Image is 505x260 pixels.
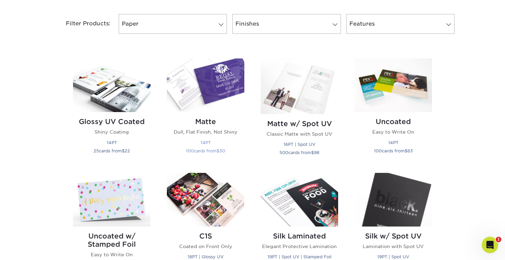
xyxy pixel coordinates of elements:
a: Uncoated Postcards Uncoated Easy to Write On 14PT 100cards from$63 [355,58,432,165]
img: Uncoated w/ Stamped Foil Postcards [73,173,150,227]
span: $ [122,148,125,153]
iframe: Intercom live chat [482,237,498,253]
p: Dull, Flat Finish, Not Shiny [167,128,244,135]
a: Features [346,14,454,34]
h2: Glossy UV Coated [73,118,150,126]
span: 22 [125,148,130,153]
p: Shiny Coating [73,128,150,135]
small: 14PT [201,140,211,145]
h2: C1S [167,232,244,240]
h2: Matte [167,118,244,126]
small: cards from [93,148,130,153]
span: 1 [496,237,501,242]
small: 14PT [107,140,117,145]
a: Paper [119,14,227,34]
small: 19PT | Spot UV [377,254,409,259]
p: Coated on Front Only [167,243,244,250]
span: 30 [219,148,225,153]
img: Glossy UV Coated Postcards [73,58,150,112]
h2: Silk w/ Spot UV [355,232,432,240]
span: 100 [186,148,194,153]
span: 100 [374,148,382,153]
p: Elegant Protective Lamination [261,243,338,250]
span: 25 [93,148,99,153]
p: Easy to Write On [355,128,432,135]
img: Silk w/ Spot UV Postcards [355,173,432,227]
a: Finishes [232,14,341,34]
small: 14PT [388,140,399,145]
h2: Uncoated [355,118,432,126]
span: 500 [279,150,288,155]
h2: Uncoated w/ Stamped Foil [73,232,150,248]
p: Lamination with Spot UV [355,243,432,250]
h2: Matte w/ Spot UV [261,120,338,128]
small: cards from [186,148,225,153]
a: Matte Postcards Matte Dull, Flat Finish, Not Shiny 14PT 100cards from$30 [167,58,244,165]
span: $ [311,150,314,155]
img: Matte w/ Spot UV Postcards [261,58,338,114]
span: $ [405,148,407,153]
span: 63 [407,148,413,153]
img: Matte Postcards [167,58,244,112]
h2: Silk Laminated [261,232,338,240]
small: 18PT | Glossy UV [188,254,223,259]
small: cards from [374,148,413,153]
span: $ [217,148,219,153]
small: cards from [279,150,319,155]
small: 16PT | Spot UV [284,142,315,147]
a: Matte w/ Spot UV Postcards Matte w/ Spot UV Classic Matte with Spot UV 16PT | Spot UV 500cards fr... [261,58,338,165]
img: Uncoated Postcards [355,58,432,112]
p: Classic Matte with Spot UV [261,131,338,137]
div: Filter Products: [48,14,116,34]
small: 19PT | Spot UV | Stamped Foil [268,254,331,259]
p: Easy to Write On [73,251,150,258]
a: Glossy UV Coated Postcards Glossy UV Coated Shiny Coating 14PT 25cards from$22 [73,58,150,165]
img: Silk Laminated Postcards [261,173,338,227]
img: C1S Postcards [167,173,244,227]
span: 98 [314,150,319,155]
